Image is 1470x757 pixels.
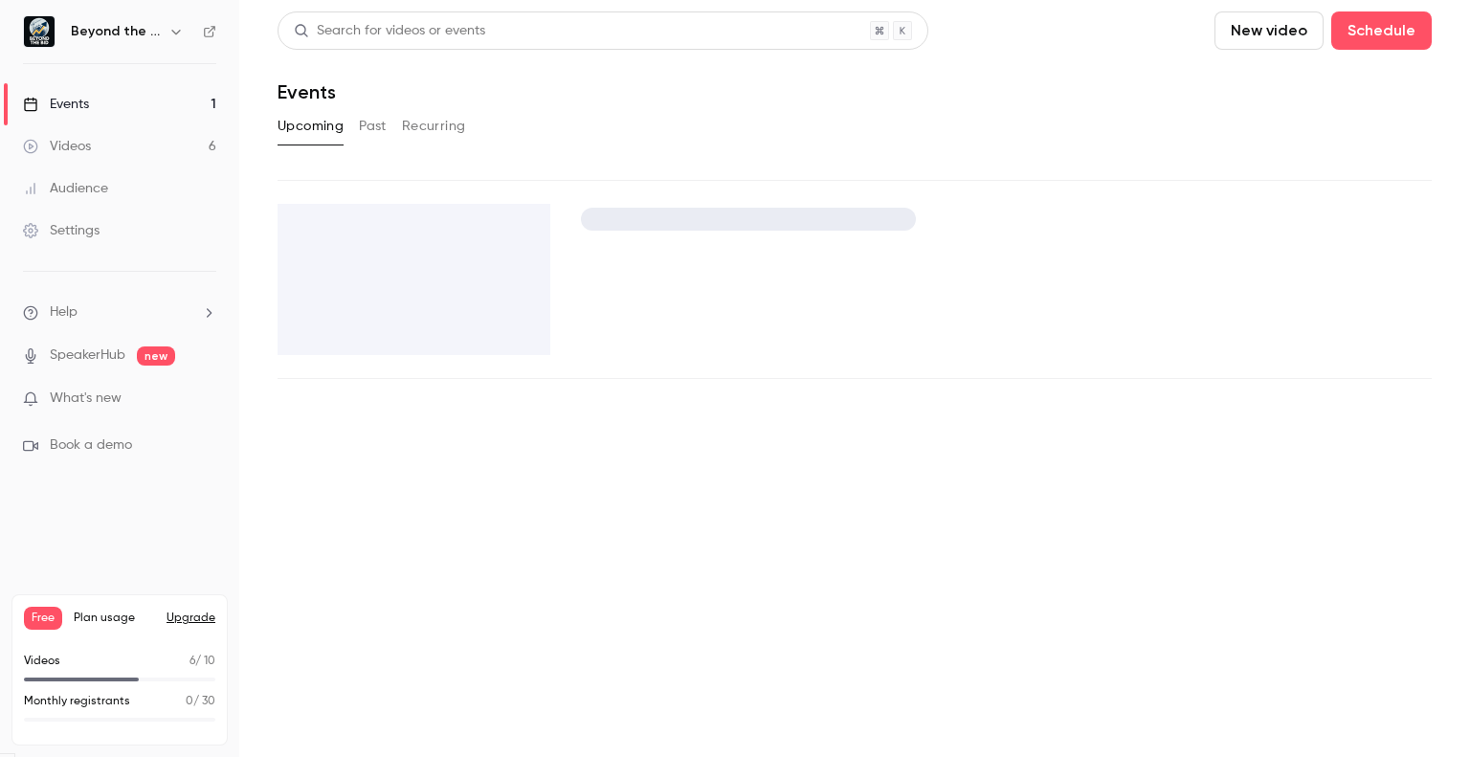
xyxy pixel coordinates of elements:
[23,302,216,323] li: help-dropdown-opener
[359,111,387,142] button: Past
[50,435,132,456] span: Book a demo
[278,80,336,103] h1: Events
[24,607,62,630] span: Free
[1214,11,1324,50] button: New video
[189,653,215,670] p: / 10
[137,346,175,366] span: new
[193,390,216,408] iframe: Noticeable Trigger
[294,21,485,41] div: Search for videos or events
[23,179,108,198] div: Audience
[167,611,215,626] button: Upgrade
[23,137,91,156] div: Videos
[71,22,161,41] h6: Beyond the Bid
[278,111,344,142] button: Upcoming
[1331,11,1432,50] button: Schedule
[50,389,122,409] span: What's new
[24,16,55,47] img: Beyond the Bid
[24,653,60,670] p: Videos
[24,693,130,710] p: Monthly registrants
[186,696,193,707] span: 0
[186,693,215,710] p: / 30
[50,345,125,366] a: SpeakerHub
[23,221,100,240] div: Settings
[50,302,78,323] span: Help
[189,656,195,667] span: 6
[74,611,155,626] span: Plan usage
[23,95,89,114] div: Events
[402,111,466,142] button: Recurring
